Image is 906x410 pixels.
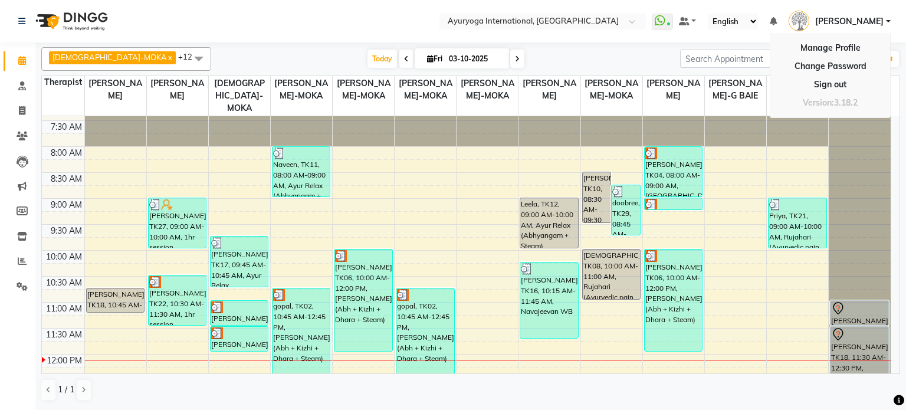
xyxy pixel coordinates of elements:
[581,76,642,103] span: [PERSON_NAME]-MOKA
[680,50,783,68] input: Search Appointment
[333,76,394,103] span: [PERSON_NAME]-MOKA
[58,383,74,396] span: 1 / 1
[815,15,884,28] span: [PERSON_NAME]
[445,50,504,68] input: 2025-10-03
[645,250,703,351] div: [PERSON_NAME], TK06, 10:00 AM-12:00 PM, [PERSON_NAME] (Abh + Kizhi + Dhara + Steam)
[643,76,704,103] span: [PERSON_NAME]
[520,263,578,338] div: [PERSON_NAME], TK16, 10:15 AM-11:45 AM, Navajeevan WB
[42,76,84,88] div: Therapist
[48,225,84,237] div: 9:30 AM
[334,250,392,351] div: [PERSON_NAME], TK06, 10:00 AM-12:00 PM, [PERSON_NAME] (Abh + Kizhi + Dhara + Steam)
[645,147,703,196] div: [PERSON_NAME], TK04, 08:00 AM-09:00 AM, [GEOGRAPHIC_DATA]
[52,53,167,62] span: [DEMOGRAPHIC_DATA]-MOKA
[273,288,330,389] div: gopal, TK02, 10:45 AM-12:45 PM, [PERSON_NAME] (Abh + Kizhi + Dhara + Steam)
[789,11,809,31] img: Dr ADARSH THAIKKADATH
[395,76,456,103] span: [PERSON_NAME]-MOKA
[48,173,84,185] div: 8:30 AM
[271,76,332,103] span: [PERSON_NAME]-MOKA
[30,5,111,38] img: logo
[211,237,268,287] div: [PERSON_NAME], TK17, 09:45 AM-10:45 AM, Ayur Relax (Abhyangam + Steam)
[457,76,518,103] span: [PERSON_NAME]-MOKA
[178,52,201,61] span: +12
[44,355,84,367] div: 12:00 PM
[44,303,84,315] div: 11:00 AM
[518,76,580,103] span: [PERSON_NAME]
[85,76,146,103] span: [PERSON_NAME]
[367,50,397,68] span: Today
[48,121,84,133] div: 7:30 AM
[705,76,766,103] span: [PERSON_NAME]-G BAIE
[776,94,884,111] div: Version:3.18.2
[830,327,888,376] div: [PERSON_NAME], TK18, 11:30 AM-12:30 PM, Rujahari (Ayurvedic pain relieveing massage)
[776,57,884,76] a: Change Password
[645,198,703,209] div: [PERSON_NAME], TK04, 09:00 AM-09:15 AM, Virechanam
[147,76,208,103] span: [PERSON_NAME]
[776,76,884,94] a: Sign out
[583,172,611,222] div: [PERSON_NAME], TK10, 08:30 AM-09:30 AM, Brightening Facial
[396,288,454,389] div: gopal, TK02, 10:45 AM-12:45 PM, [PERSON_NAME] (Abh + Kizhi + Dhara + Steam)
[44,277,84,289] div: 10:30 AM
[776,39,884,57] a: Manage Profile
[44,329,84,341] div: 11:30 AM
[48,199,84,211] div: 9:00 AM
[149,275,206,325] div: [PERSON_NAME], TK22, 10:30 AM-11:30 AM, 1hr session
[520,198,578,248] div: Leela, TK12, 09:00 AM-10:00 AM, Ayur Relax (Abhyangam + Steam)
[424,54,445,63] span: Fri
[44,251,84,263] div: 10:00 AM
[830,301,888,325] div: [PERSON_NAME], TK18, 11:00 AM-11:30 AM, Herbal hair pack
[273,147,330,196] div: Naveen, TK11, 08:00 AM-09:00 AM, Ayur Relax (Abhyangam + Steam)
[87,288,145,312] div: [PERSON_NAME], TK18, 10:45 AM-11:15 AM, Consultation with [PERSON_NAME] at [GEOGRAPHIC_DATA]
[48,147,84,159] div: 8:00 AM
[211,301,268,325] div: [PERSON_NAME], TK15, 11:00 AM-11:30 AM, Sthanika Podikizhi
[583,250,641,299] div: [DEMOGRAPHIC_DATA], TK08, 10:00 AM-11:00 AM, Rujahari (Ayurvedic pain relieveing massage)
[211,327,268,351] div: [PERSON_NAME], TK15, 11:30 AM-12:00 PM, Pichu
[167,53,172,62] a: x
[209,76,270,116] span: [DEMOGRAPHIC_DATA]-MOKA
[769,198,826,248] div: Priya, TK21, 09:00 AM-10:00 AM, Rujahari (Ayurvedic pain relieveing massage)
[149,198,206,248] div: [PERSON_NAME], TK27, 09:00 AM-10:00 AM, 1hr session
[767,76,828,103] span: SHILPA SASI-G BAIE
[612,185,640,235] div: doobree, TK29, 08:45 AM-09:45 AM, Ayur Relax (Abhyangam + Steam)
